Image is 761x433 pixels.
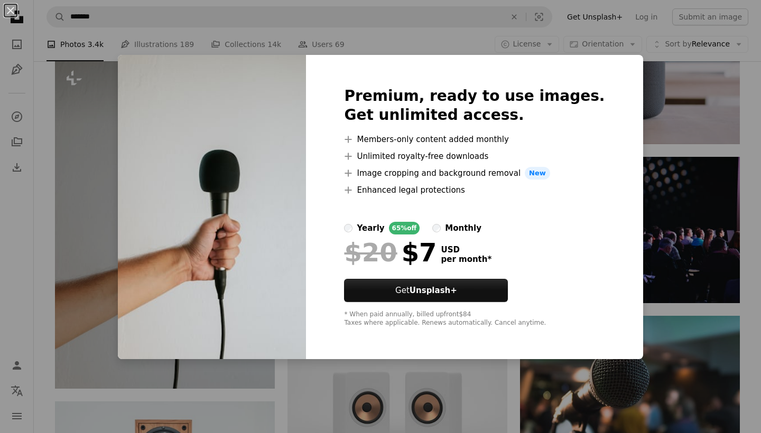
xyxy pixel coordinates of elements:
[344,184,605,196] li: Enhanced legal protections
[344,224,352,232] input: yearly65%off
[344,279,508,302] button: GetUnsplash+
[357,222,384,234] div: yearly
[344,87,605,125] h2: Premium, ready to use images. Get unlimited access.
[410,286,457,295] strong: Unsplash+
[344,150,605,163] li: Unlimited royalty-free downloads
[344,239,437,266] div: $7
[344,239,397,266] span: $20
[441,255,491,264] span: per month *
[344,133,605,146] li: Members-only content added monthly
[441,245,491,255] span: USD
[445,222,481,234] div: monthly
[118,55,306,359] img: premium_photo-1679456062456-37e35dea3501
[344,310,605,327] div: * When paid annually, billed upfront $84 Taxes where applicable. Renews automatically. Cancel any...
[344,167,605,180] li: Image cropping and background removal
[432,224,441,232] input: monthly
[525,167,550,180] span: New
[389,222,420,234] div: 65% off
